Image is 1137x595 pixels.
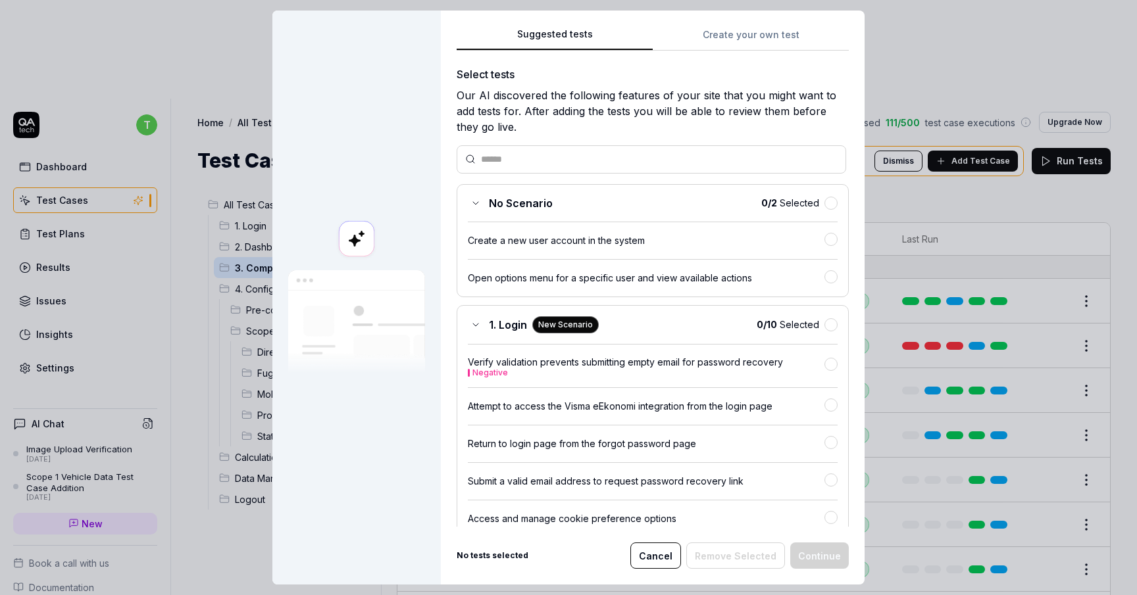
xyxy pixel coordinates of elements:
span: Selected [757,318,819,331]
button: Negative [472,369,508,377]
button: Continue [790,542,849,569]
button: Create your own test [653,27,849,51]
div: Access and manage cookie preference options [468,512,824,525]
button: Cancel [630,542,681,569]
b: No tests selected [457,550,528,561]
img: Our AI scans your site and suggests things to test [288,270,425,375]
div: Select tests [457,66,849,82]
div: Attempt to access the Visma eEkonomi integration from the login page [468,399,824,413]
span: Selected [761,196,819,210]
button: Remove Selected [686,542,785,569]
div: Return to login page from the forgot password page [468,437,824,450]
div: Submit a valid email address to request password recovery link [468,474,824,488]
div: Open options menu for a specific user and view available actions [468,271,824,285]
div: Verify validation prevents submitting empty email for password recovery [468,355,824,377]
b: 0 / 2 [761,197,777,208]
span: 1. Login [489,317,527,333]
b: 0 / 10 [757,319,777,330]
button: Suggested tests [457,27,653,51]
div: Our AI discovered the following features of your site that you might want to add tests for. After... [457,87,849,135]
div: Create a new user account in the system [468,233,824,247]
div: New Scenario [532,316,599,333]
span: No Scenario [489,195,553,211]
